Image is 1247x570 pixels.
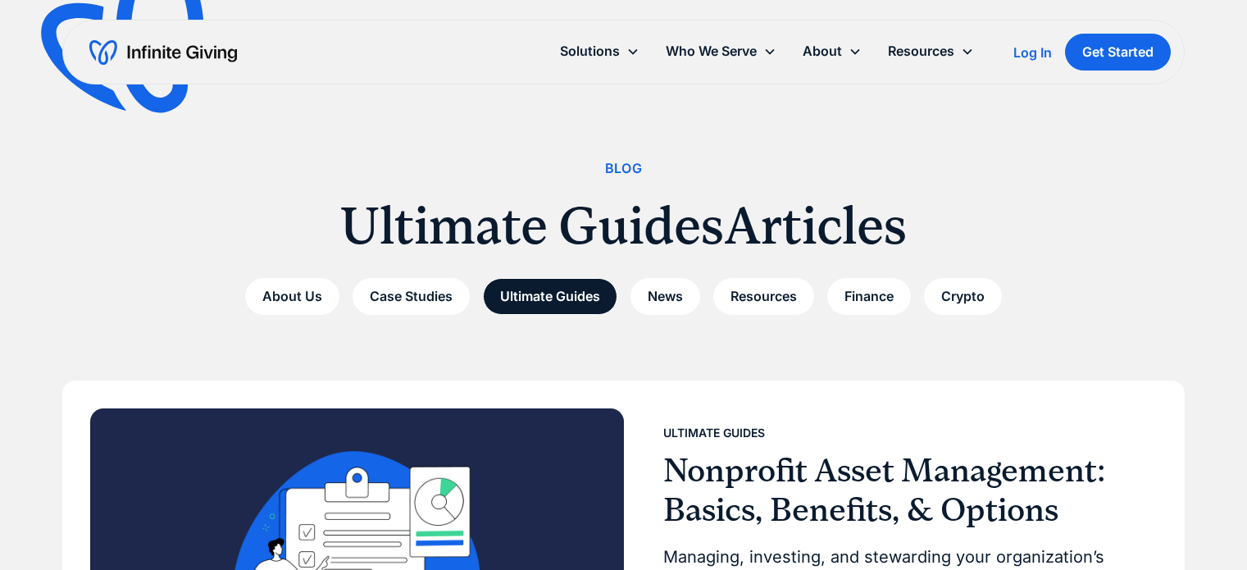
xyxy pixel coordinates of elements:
div: About [790,34,875,69]
div: Resources [888,40,954,62]
div: Ultimate Guides [663,423,765,443]
div: Who We Serve [666,40,757,62]
a: home [89,39,237,66]
a: Case Studies [353,278,470,315]
a: Log In [1013,43,1052,62]
a: Finance [827,278,911,315]
div: Who We Serve [653,34,790,69]
a: Get Started [1065,34,1171,71]
div: Blog [605,157,643,180]
div: Log In [1013,46,1052,59]
div: Solutions [560,40,620,62]
a: Crypto [924,278,1002,315]
div: Solutions [547,34,653,69]
h1: Ultimate Guides [340,193,724,258]
a: Ultimate Guides [483,278,617,315]
a: News [630,278,700,315]
h3: Nonprofit Asset Management: Basics, Benefits, & Options [663,451,1144,530]
a: Resources [713,278,814,315]
h1: Articles [724,193,907,258]
a: About Us [245,278,339,315]
div: Resources [875,34,987,69]
div: About [803,40,842,62]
